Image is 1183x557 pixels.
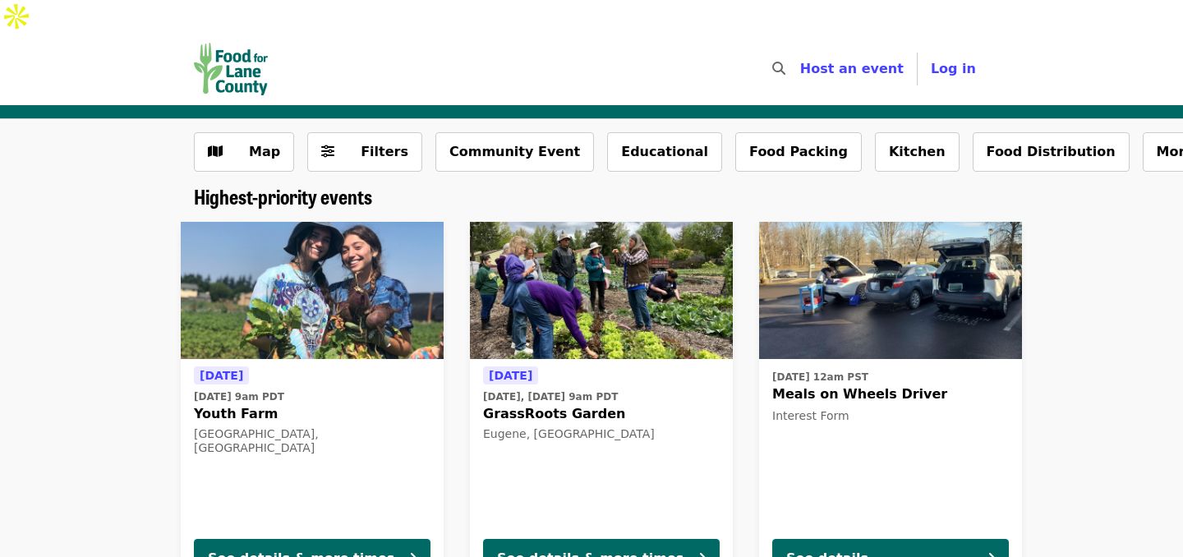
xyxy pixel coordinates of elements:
div: Highest-priority events [181,185,1002,209]
button: Educational [607,132,722,172]
a: Host an event [800,61,904,76]
img: Meals on Wheels Driver organized by Food for Lane County [759,222,1022,360]
span: Highest-priority events [194,182,372,210]
span: GrassRoots Garden [483,404,720,424]
img: Food for Lane County - Home [194,43,268,95]
div: [GEOGRAPHIC_DATA], [GEOGRAPHIC_DATA] [194,427,430,455]
i: map icon [208,144,223,159]
img: GrassRoots Garden organized by Food for Lane County [470,222,733,360]
button: Food Distribution [973,132,1130,172]
div: Eugene, [GEOGRAPHIC_DATA] [483,427,720,441]
span: Map [249,144,280,159]
img: Youth Farm organized by Food for Lane County [181,222,444,360]
button: Show map view [194,132,294,172]
input: Search [795,49,808,89]
i: sliders-h icon [321,144,334,159]
time: [DATE] 12am PST [772,370,868,384]
time: [DATE], [DATE] 9am PDT [483,389,618,404]
span: Filters [361,144,408,159]
span: Meals on Wheels Driver [772,384,1009,404]
i: search icon [772,61,785,76]
a: Highest-priority events [194,185,372,209]
time: [DATE] 9am PDT [194,389,284,404]
button: Log in [918,53,989,85]
span: Youth Farm [194,404,430,424]
span: Interest Form [772,409,849,422]
span: Log in [931,61,976,76]
span: [DATE] [489,369,532,382]
span: [DATE] [200,369,243,382]
nav: Main navigation [181,33,1002,105]
button: Filters (0 selected) [307,132,422,172]
button: Food Packing [735,132,862,172]
button: Community Event [435,132,594,172]
button: Kitchen [875,132,960,172]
